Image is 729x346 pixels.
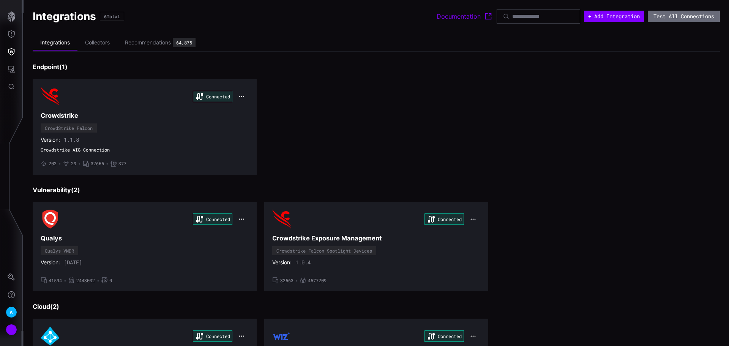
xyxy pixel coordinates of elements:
[437,12,493,21] a: Documentation
[45,126,93,130] div: CrowdStrike Falcon
[41,112,249,120] h3: Crowdstrike
[33,303,720,311] h3: Cloud ( 2 )
[176,40,192,45] div: 64,875
[584,11,644,22] button: + Add Integration
[424,213,464,225] div: Connected
[193,330,232,342] div: Connected
[64,278,66,284] span: •
[41,136,60,143] span: Version:
[272,234,480,242] h3: Crowdstrike Exposure Management
[276,248,372,253] div: Crowdstrike Falcon Spotlight Devices
[64,259,82,266] span: [DATE]
[648,11,720,22] button: Test All Connections
[272,210,291,229] img: Crowdstrike Falcon Spotlight Devices
[78,161,81,167] span: •
[118,161,126,167] span: 377
[41,87,60,106] img: CrowdStrike Falcon
[272,327,291,346] img: Wiz
[308,278,327,284] span: 4577209
[49,278,62,284] span: 41594
[295,259,311,266] span: 1.0.4
[58,161,61,167] span: •
[49,161,57,167] span: 202
[97,278,99,284] span: •
[45,248,74,253] div: Qualys VMDR
[9,308,13,316] span: A
[41,327,60,346] img: Azure AD
[106,161,109,167] span: •
[193,213,232,225] div: Connected
[91,161,104,167] span: 32665
[104,14,120,19] div: 6 Total
[125,39,171,46] div: Recommendations
[33,35,77,51] li: Integrations
[77,35,117,50] li: Collectors
[76,278,95,284] span: 2443032
[295,278,298,284] span: •
[193,91,232,102] div: Connected
[424,330,464,342] div: Connected
[33,9,96,23] h1: Integrations
[272,259,292,266] span: Version:
[0,303,22,321] button: A
[109,278,112,284] span: 0
[71,161,76,167] span: 29
[41,234,249,242] h3: Qualys
[280,278,293,284] span: 32563
[41,147,249,153] span: Crowdstrike AIG Connection
[33,186,720,194] h3: Vulnerability ( 2 )
[41,259,60,266] span: Version:
[33,63,720,71] h3: Endpoint ( 1 )
[41,210,60,229] img: Qualys VMDR
[64,136,79,143] span: 1.1.8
